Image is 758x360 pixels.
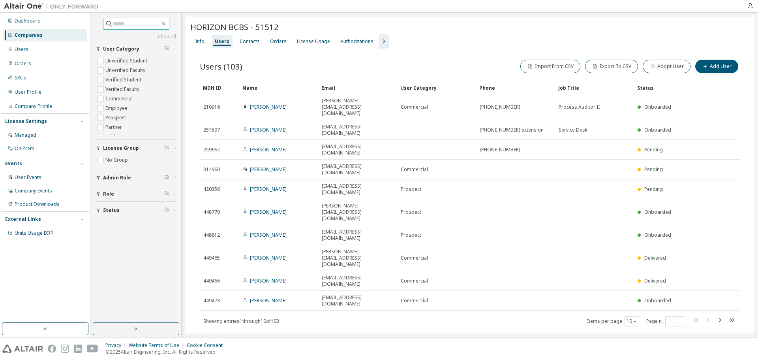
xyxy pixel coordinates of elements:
[644,104,671,110] span: Onboarded
[105,66,147,75] label: Unverified Faculty
[587,316,639,326] span: Items per page
[203,318,279,324] span: Showing entries 1 through 10 of 103
[203,278,220,284] span: 449466
[105,75,143,85] label: Verified Student
[15,188,52,194] div: Company Events
[105,342,129,349] div: Privacy
[96,40,176,58] button: User Category
[644,232,671,238] span: Onboarded
[480,104,520,110] span: [PHONE_NUMBER]
[105,94,134,104] label: Commercial
[103,191,114,197] span: Role
[15,46,28,53] div: Users
[164,191,169,197] span: Clear filter
[203,255,220,261] span: 449465
[5,160,22,167] div: Events
[250,232,287,238] a: [PERSON_NAME]
[250,146,287,153] a: [PERSON_NAME]
[96,185,176,203] button: Role
[646,316,684,326] span: Page n.
[559,104,600,110] span: Process Auditor II
[644,277,666,284] span: Delivered
[322,98,394,117] span: [PERSON_NAME][EMAIL_ADDRESS][DOMAIN_NAME]
[401,166,428,173] span: Commercial
[322,294,394,307] span: [EMAIL_ADDRESS][DOMAIN_NAME]
[322,203,394,222] span: [PERSON_NAME][EMAIL_ADDRESS][DOMAIN_NAME]
[250,166,287,173] a: [PERSON_NAME]
[480,127,544,133] span: [PHONE_NUMBER] extension
[637,81,692,94] div: Status
[15,174,41,181] div: User Events
[644,146,663,153] span: Pending
[129,342,187,349] div: Website Terms of Use
[105,132,117,141] label: Trial
[644,209,671,215] span: Onboarded
[321,81,394,94] div: Email
[401,232,421,238] span: Prospect
[2,345,43,353] img: altair_logo.svg
[203,81,236,94] div: MDH ID
[644,297,671,304] span: Onboarded
[105,56,149,66] label: Unverified Student
[644,126,671,133] span: Onboarded
[322,163,394,176] span: [EMAIL_ADDRESS][DOMAIN_NAME]
[479,81,552,94] div: Phone
[250,104,287,110] a: [PERSON_NAME]
[5,216,41,222] div: External Links
[322,183,394,196] span: [EMAIL_ADDRESS][DOMAIN_NAME]
[203,232,220,238] span: 448812
[15,201,60,207] div: Product Downloads
[644,166,663,173] span: Pending
[15,60,31,67] div: Orders
[559,127,587,133] span: Service Desk
[401,186,421,192] span: Prospect
[103,145,139,151] span: License Group
[103,207,120,213] span: Status
[627,318,637,324] button: 10
[87,345,98,353] img: youtube.svg
[103,46,139,52] span: User Category
[322,143,394,156] span: [EMAIL_ADDRESS][DOMAIN_NAME]
[401,298,428,304] span: Commercial
[15,230,53,236] span: Units Usage BI
[105,123,124,132] label: Partner
[164,175,169,181] span: Clear filter
[250,209,287,215] a: [PERSON_NAME]
[250,297,287,304] a: [PERSON_NAME]
[48,345,56,353] img: facebook.svg
[105,85,141,94] label: Verified Faculty
[250,277,287,284] a: [PERSON_NAME]
[203,104,220,110] span: 210916
[203,147,220,153] span: 259662
[644,254,666,261] span: Delivered
[215,38,229,45] div: Users
[322,229,394,241] span: [EMAIL_ADDRESS][DOMAIN_NAME]
[105,349,227,355] p: © 2025 Altair Engineering, Inc. All Rights Reserved.
[242,81,315,94] div: Name
[61,345,69,353] img: instagram.svg
[322,275,394,287] span: [EMAIL_ADDRESS][DOMAIN_NAME]
[164,145,169,151] span: Clear filter
[5,118,47,124] div: License Settings
[400,81,473,94] div: User Category
[695,60,738,73] button: Add User
[105,104,129,113] label: Employee
[643,60,690,73] button: Adopt User
[203,298,220,304] span: 449473
[15,32,43,38] div: Companies
[96,34,176,40] a: Clear all
[15,18,41,24] div: Dashboard
[250,186,287,192] a: [PERSON_NAME]
[105,155,129,165] label: No Group
[644,186,663,192] span: Pending
[203,166,220,173] span: 314960
[15,103,52,109] div: Company Profile
[297,38,330,45] div: License Usage
[15,75,26,81] div: SKUs
[164,46,169,52] span: Clear filter
[187,342,227,349] div: Cookie Consent
[15,145,34,152] div: On Prem
[203,209,220,215] span: 448770
[200,61,242,72] span: Users (103)
[105,113,128,123] label: Prospect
